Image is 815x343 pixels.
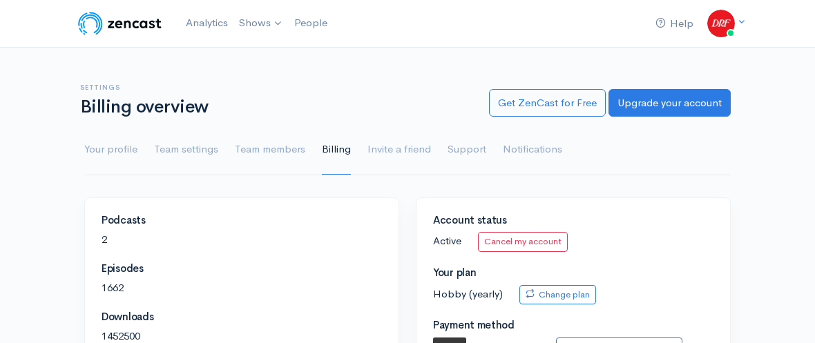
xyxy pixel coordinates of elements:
p: Active [433,232,713,252]
p: 2 [102,232,382,248]
a: Help [650,9,699,39]
a: Invite a friend [367,125,431,175]
img: ZenCast Logo [76,10,164,37]
a: People [289,8,333,38]
p: 1662 [102,280,382,296]
h4: Episodes [102,263,382,275]
a: Billing [322,125,351,175]
a: Upgrade your account [608,89,731,117]
a: Team members [235,125,305,175]
a: Cancel my account [478,232,568,252]
h4: Your plan [433,267,713,279]
a: Shows [233,8,289,39]
a: Get ZenCast for Free [489,89,606,117]
p: Hobby (yearly) [433,285,713,305]
iframe: gist-messenger-bubble-iframe [768,296,801,329]
h4: Account status [433,215,713,226]
h4: Podcasts [102,215,382,226]
img: ... [707,10,735,37]
a: Your profile [84,125,137,175]
a: Analytics [180,8,233,38]
h4: Payment method [433,320,713,331]
a: Team settings [154,125,218,175]
a: Support [448,125,486,175]
a: Change plan [519,285,596,305]
h4: Downloads [102,311,382,323]
h1: Billing overview [80,97,472,117]
a: Notifications [503,125,562,175]
h6: Settings [80,84,472,91]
